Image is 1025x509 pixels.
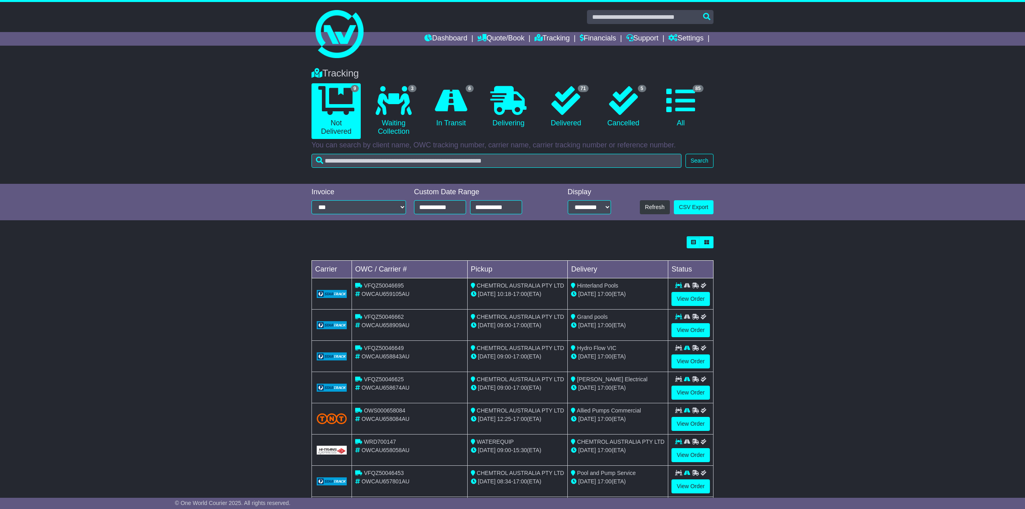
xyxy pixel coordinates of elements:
img: GetCarrierServiceLogo [317,321,347,329]
span: [DATE] [578,384,596,391]
span: [DATE] [578,478,596,485]
td: Pickup [467,261,568,278]
span: [DATE] [478,291,496,297]
span: CHEMTROL AUSTRALIA PTY LTD [477,407,564,414]
a: Dashboard [424,32,467,46]
a: Financials [580,32,616,46]
div: (ETA) [571,290,665,298]
div: Display [568,188,611,197]
p: You can search by client name, OWC tracking number, carrier name, carrier tracking number or refe... [312,141,713,150]
span: Grand pools [577,314,607,320]
span: [DATE] [578,353,596,360]
span: [DATE] [578,322,596,328]
div: - (ETA) [471,321,565,330]
a: Quote/Book [477,32,525,46]
span: OWCAU659105AU [362,291,410,297]
a: View Order [671,292,710,306]
span: 12:25 [497,416,511,422]
span: CHEMTROL AUSTRALIA PTY LTD [577,439,664,445]
span: CHEMTROL AUSTRALIA PTY LTD [477,470,564,476]
span: CHEMTROL AUSTRALIA PTY LTD [477,376,564,382]
a: View Order [671,323,710,337]
span: 17:00 [597,384,611,391]
span: 17:00 [513,384,527,391]
span: 17:00 [597,322,611,328]
div: (ETA) [571,321,665,330]
div: (ETA) [571,446,665,455]
td: Delivery [568,261,668,278]
button: Refresh [640,200,670,214]
span: OWCAU658843AU [362,353,410,360]
span: 09:00 [497,322,511,328]
span: 3 [408,85,416,92]
span: Hydro Flow VIC [577,345,616,351]
img: TNT_Domestic.png [317,413,347,424]
img: GetCarrierServiceLogo [317,477,347,485]
span: 17:00 [597,353,611,360]
span: CHEMTROL AUSTRALIA PTY LTD [477,345,564,351]
span: WATEREQUIP [477,439,514,445]
div: (ETA) [571,384,665,392]
span: 85 [693,85,703,92]
span: VFQZ50046649 [364,345,404,351]
a: View Order [671,386,710,400]
span: 6 [466,85,474,92]
a: View Order [671,354,710,368]
span: 09:00 [497,447,511,453]
div: Tracking [307,68,717,79]
span: Hinterland Pools [577,282,618,289]
span: 17:00 [513,353,527,360]
a: CSV Export [674,200,713,214]
div: (ETA) [571,477,665,486]
span: 09:00 [497,353,511,360]
span: VFQZ50046625 [364,376,404,382]
span: OWCAU658084AU [362,416,410,422]
span: CHEMTROL AUSTRALIA PTY LTD [477,314,564,320]
span: 5 [638,85,646,92]
span: CHEMTROL AUSTRALIA PTY LTD [477,282,564,289]
span: 17:00 [513,416,527,422]
div: - (ETA) [471,384,565,392]
a: View Order [671,479,710,493]
a: 5 Cancelled [599,83,648,131]
a: Settings [668,32,703,46]
a: View Order [671,417,710,431]
span: 17:00 [597,447,611,453]
div: - (ETA) [471,415,565,423]
div: (ETA) [571,352,665,361]
span: 71 [578,85,589,92]
a: 85 All [656,83,705,131]
img: GetCarrierServiceLogo [317,352,347,360]
div: Custom Date Range [414,188,543,197]
span: [DATE] [478,353,496,360]
span: 17:00 [513,478,527,485]
span: [DATE] [478,384,496,391]
img: GetCarrierServiceLogo [317,290,347,298]
span: 09:00 [497,384,511,391]
span: 17:00 [597,478,611,485]
span: OWCAU658674AU [362,384,410,391]
span: [DATE] [478,478,496,485]
div: - (ETA) [471,352,565,361]
span: OWS000658084 [364,407,406,414]
span: OWCAU658058AU [362,447,410,453]
span: VFQZ50046453 [364,470,404,476]
span: 9 [351,85,359,92]
span: 08:34 [497,478,511,485]
span: 10:18 [497,291,511,297]
span: VFQZ50046662 [364,314,404,320]
span: 17:00 [597,416,611,422]
span: [PERSON_NAME] Electrical [577,376,647,382]
span: [DATE] [478,416,496,422]
div: (ETA) [571,415,665,423]
span: [DATE] [578,447,596,453]
span: 17:00 [513,322,527,328]
div: - (ETA) [471,477,565,486]
span: [DATE] [578,416,596,422]
a: 6 In Transit [426,83,476,131]
a: 71 Delivered [541,83,591,131]
td: Carrier [312,261,352,278]
span: [DATE] [478,322,496,328]
span: OWCAU658909AU [362,322,410,328]
a: Delivering [484,83,533,131]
